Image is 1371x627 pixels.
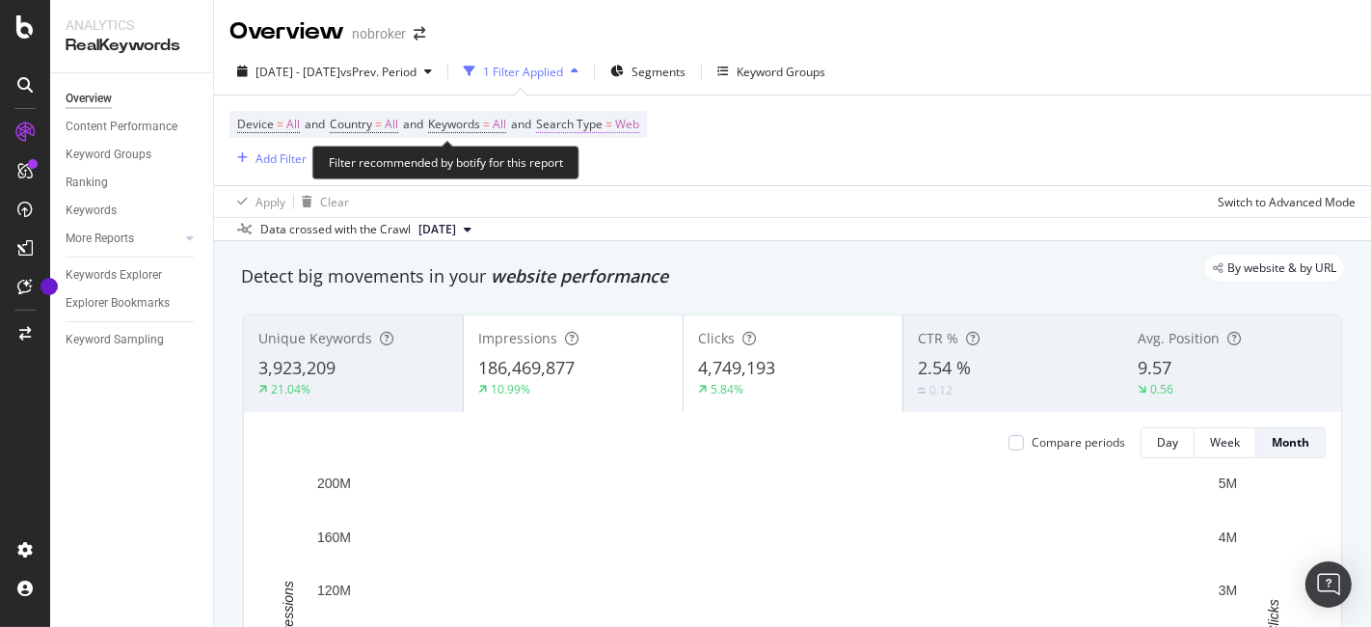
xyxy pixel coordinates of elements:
span: = [483,116,490,132]
span: CTR % [918,329,958,347]
span: All [385,111,398,138]
button: Switch to Advanced Mode [1210,186,1356,217]
span: By website & by URL [1227,262,1336,274]
button: Week [1195,427,1256,458]
div: Keyword Sampling [66,330,164,350]
div: 5.84% [711,381,743,397]
a: Explorer Bookmarks [66,293,200,313]
span: Country [330,116,372,132]
a: Content Performance [66,117,200,137]
div: Overview [229,15,344,48]
div: 0.56 [1150,381,1173,397]
div: Keyword Groups [737,64,825,80]
span: Web [615,111,639,138]
button: Keyword Groups [710,56,833,87]
span: Search Type [536,116,603,132]
div: Clear [320,194,349,210]
button: Clear [294,186,349,217]
span: and [511,116,531,132]
div: Switch to Advanced Mode [1218,194,1356,210]
span: Device [237,116,274,132]
a: Keyword Sampling [66,330,200,350]
span: Segments [632,64,685,80]
button: Add Filter [229,147,307,170]
div: Keyword Groups [66,145,151,165]
img: Equal [918,388,926,394]
div: Content Performance [66,117,177,137]
div: 1 Filter Applied [483,64,563,80]
span: Keywords [428,116,480,132]
div: Explorer Bookmarks [66,293,170,313]
div: RealKeywords [66,35,198,57]
a: Keyword Groups [66,145,200,165]
div: Week [1210,434,1240,450]
text: 120M [317,583,351,598]
span: 186,469,877 [478,356,575,379]
div: arrow-right-arrow-left [414,27,425,41]
button: Apply [229,186,285,217]
div: Add Filter [255,150,307,167]
button: [DATE] - [DATE]vsPrev. Period [229,56,440,87]
div: Apply [255,194,285,210]
text: 3M [1219,583,1237,598]
span: 4,749,193 [698,356,775,379]
div: 0.12 [929,382,953,398]
span: 2025 Jul. 7th [418,221,456,238]
span: 3,923,209 [258,356,336,379]
div: Compare periods [1032,434,1125,450]
span: = [277,116,283,132]
span: Unique Keywords [258,329,372,347]
span: vs Prev. Period [340,64,417,80]
div: Overview [66,89,112,109]
text: 4M [1219,530,1237,545]
a: More Reports [66,229,180,249]
span: Avg. Position [1138,329,1220,347]
div: Ranking [66,173,108,193]
span: 9.57 [1138,356,1171,379]
span: [DATE] - [DATE] [255,64,340,80]
span: and [305,116,325,132]
div: Open Intercom Messenger [1305,561,1352,608]
a: Overview [66,89,200,109]
div: Tooltip anchor [40,278,58,295]
text: 200M [317,476,351,491]
div: nobroker [352,24,406,43]
span: = [605,116,612,132]
a: Ranking [66,173,200,193]
div: Keywords Explorer [66,265,162,286]
button: Day [1141,427,1195,458]
div: Keywords [66,201,117,221]
a: Keywords [66,201,200,221]
text: 160M [317,530,351,545]
div: Data crossed with the Crawl [260,221,411,238]
div: legacy label [1205,255,1344,282]
div: Filter recommended by botify for this report [312,146,579,179]
div: More Reports [66,229,134,249]
span: Clicks [698,329,735,347]
div: Analytics [66,15,198,35]
button: [DATE] [411,218,479,241]
span: and [403,116,423,132]
button: 1 Filter Applied [456,56,586,87]
div: Month [1272,434,1309,450]
div: 21.04% [271,381,310,397]
span: All [286,111,300,138]
span: Impressions [478,329,557,347]
button: Segments [603,56,693,87]
div: Day [1157,434,1178,450]
text: 5M [1219,476,1237,491]
div: 10.99% [491,381,530,397]
span: = [375,116,382,132]
a: Keywords Explorer [66,265,200,286]
span: 2.54 % [918,356,971,379]
button: Month [1256,427,1326,458]
span: All [493,111,506,138]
